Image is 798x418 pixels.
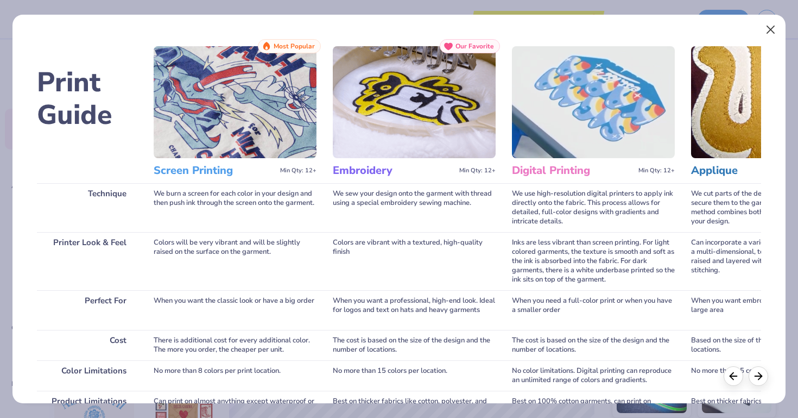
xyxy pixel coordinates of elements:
[37,183,137,232] div: Technique
[333,290,496,330] div: When you want a professional, high-end look. Ideal for logos and text on hats and heavy garments
[512,164,634,178] h3: Digital Printing
[154,232,316,290] div: Colors will be very vibrant and will be slightly raised on the surface on the garment.
[37,330,137,360] div: Cost
[154,164,276,178] h3: Screen Printing
[512,232,675,290] div: Inks are less vibrant than screen printing. For light colored garments, the texture is smooth and...
[154,360,316,391] div: No more than 8 colors per print location.
[459,167,496,174] span: Min Qty: 12+
[333,183,496,232] div: We sew your design onto the garment with thread using a special embroidery sewing machine.
[37,232,137,290] div: Printer Look & Feel
[37,360,137,391] div: Color Limitations
[37,290,137,330] div: Perfect For
[154,183,316,232] div: We burn a screen for each color in your design and then push ink through the screen onto the garm...
[512,330,675,360] div: The cost is based on the size of the design and the number of locations.
[761,20,781,40] button: Close
[154,290,316,330] div: When you want the classic look or have a big order
[333,360,496,391] div: No more than 15 colors per location.
[333,164,455,178] h3: Embroidery
[333,46,496,158] img: Embroidery
[512,183,675,232] div: We use high-resolution digital printers to apply ink directly onto the fabric. This process allow...
[638,167,675,174] span: Min Qty: 12+
[274,42,315,50] span: Most Popular
[37,66,137,132] h2: Print Guide
[154,46,316,158] img: Screen Printing
[512,290,675,330] div: When you need a full-color print or when you have a smaller order
[280,167,316,174] span: Min Qty: 12+
[512,46,675,158] img: Digital Printing
[154,330,316,360] div: There is additional cost for every additional color. The more you order, the cheaper per unit.
[455,42,494,50] span: Our Favorite
[333,232,496,290] div: Colors are vibrant with a textured, high-quality finish
[333,330,496,360] div: The cost is based on the size of the design and the number of locations.
[512,360,675,391] div: No color limitations. Digital printing can reproduce an unlimited range of colors and gradients.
